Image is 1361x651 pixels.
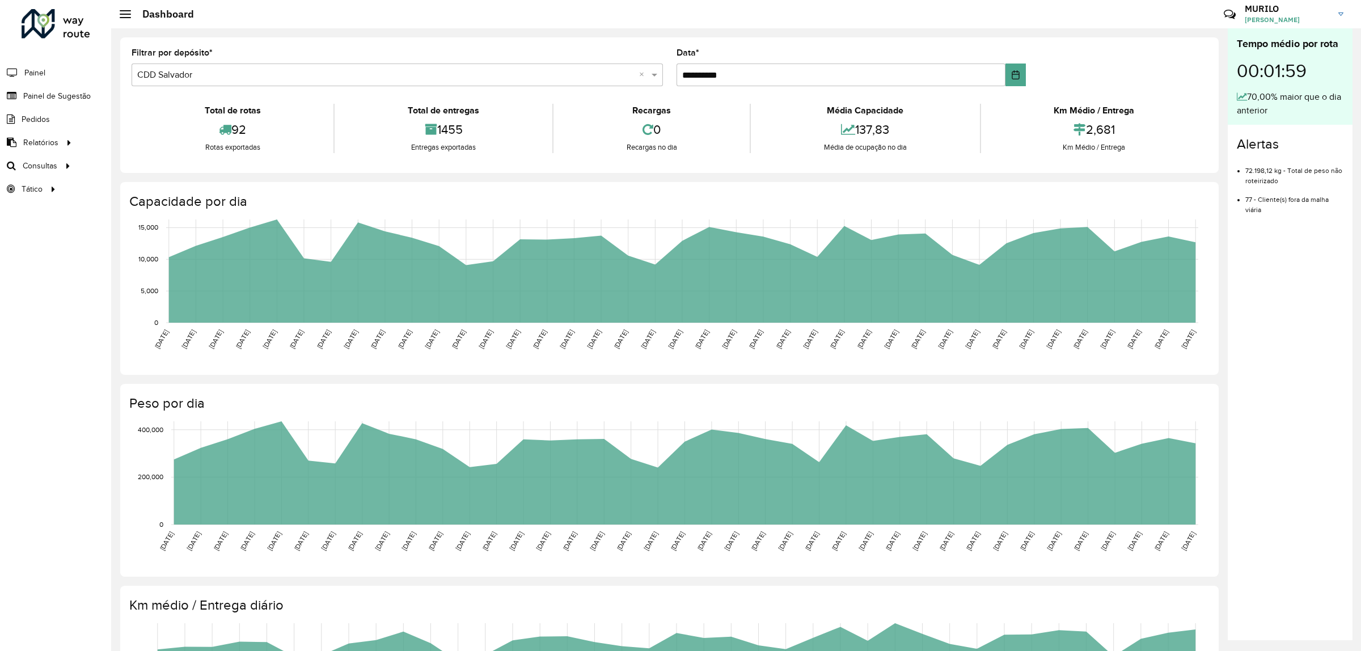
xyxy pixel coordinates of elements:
[337,117,549,142] div: 1455
[131,8,194,20] h2: Dashboard
[556,104,747,117] div: Recargas
[22,113,50,125] span: Pedidos
[696,530,712,552] text: [DATE]
[561,530,578,552] text: [DATE]
[911,530,928,552] text: [DATE]
[1045,328,1061,350] text: [DATE]
[750,530,766,552] text: [DATE]
[159,521,163,528] text: 0
[1245,186,1343,215] li: 77 - Cliente(s) fora da malha viária
[829,328,845,350] text: [DATE]
[1245,157,1343,186] li: 72.198,12 kg - Total de peso não roteirizado
[315,328,332,350] text: [DATE]
[141,287,158,294] text: 5,000
[153,328,170,350] text: [DATE]
[984,117,1204,142] div: 2,681
[505,328,521,350] text: [DATE]
[937,328,953,350] text: [DATE]
[346,530,363,552] text: [DATE]
[154,319,158,326] text: 0
[129,395,1207,412] h4: Peso por dia
[134,117,331,142] div: 92
[775,328,791,350] text: [DATE]
[185,530,202,552] text: [DATE]
[373,530,390,552] text: [DATE]
[1180,530,1197,552] text: [DATE]
[132,46,213,60] label: Filtrar por depósito
[754,117,977,142] div: 137,83
[1237,90,1343,117] div: 70,00% maior que o dia anterior
[802,328,818,350] text: [DATE]
[531,328,548,350] text: [DATE]
[261,328,278,350] text: [DATE]
[337,104,549,117] div: Total de entregas
[559,328,575,350] text: [DATE]
[138,224,158,231] text: 15,000
[450,328,467,350] text: [DATE]
[1245,3,1330,14] h3: MURILO
[804,530,820,552] text: [DATE]
[965,530,981,552] text: [DATE]
[910,328,926,350] text: [DATE]
[754,142,977,153] div: Média de ocupação no dia
[288,328,305,350] text: [DATE]
[134,104,331,117] div: Total de rotas
[1072,328,1088,350] text: [DATE]
[22,183,43,195] span: Tático
[640,328,656,350] text: [DATE]
[1072,530,1089,552] text: [DATE]
[535,530,551,552] text: [DATE]
[1126,530,1143,552] text: [DATE]
[1046,530,1062,552] text: [DATE]
[481,530,497,552] text: [DATE]
[239,530,255,552] text: [DATE]
[23,160,57,172] span: Consultas
[1237,36,1343,52] div: Tempo médio por rota
[754,104,977,117] div: Média Capacidade
[777,530,793,552] text: [DATE]
[556,142,747,153] div: Recargas no dia
[938,530,954,552] text: [DATE]
[721,328,737,350] text: [DATE]
[23,90,91,102] span: Painel de Sugestão
[369,328,386,350] text: [DATE]
[477,328,494,350] text: [DATE]
[1237,52,1343,90] div: 00:01:59
[1018,530,1035,552] text: [DATE]
[1018,328,1034,350] text: [DATE]
[556,117,747,142] div: 0
[589,530,605,552] text: [DATE]
[643,530,659,552] text: [DATE]
[883,328,899,350] text: [DATE]
[747,328,764,350] text: [DATE]
[639,68,649,82] span: Clear all
[666,328,683,350] text: [DATE]
[138,426,163,433] text: 400,000
[320,530,336,552] text: [DATE]
[158,530,175,552] text: [DATE]
[694,328,710,350] text: [DATE]
[129,193,1207,210] h4: Capacidade por dia
[615,530,632,552] text: [DATE]
[1126,328,1142,350] text: [DATE]
[669,530,686,552] text: [DATE]
[129,597,1207,614] h4: Km médio / Entrega diário
[1099,328,1115,350] text: [DATE]
[723,530,739,552] text: [DATE]
[984,142,1204,153] div: Km Médio / Entrega
[266,530,282,552] text: [DATE]
[212,530,229,552] text: [DATE]
[293,530,309,552] text: [DATE]
[884,530,901,552] text: [DATE]
[1005,64,1025,86] button: Choose Date
[343,328,359,350] text: [DATE]
[1153,530,1169,552] text: [DATE]
[508,530,525,552] text: [DATE]
[337,142,549,153] div: Entregas exportadas
[1237,136,1343,153] h4: Alertas
[1218,2,1242,27] a: Contato Rápido
[138,474,163,481] text: 200,000
[24,67,45,79] span: Painel
[677,46,699,60] label: Data
[138,255,158,263] text: 10,000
